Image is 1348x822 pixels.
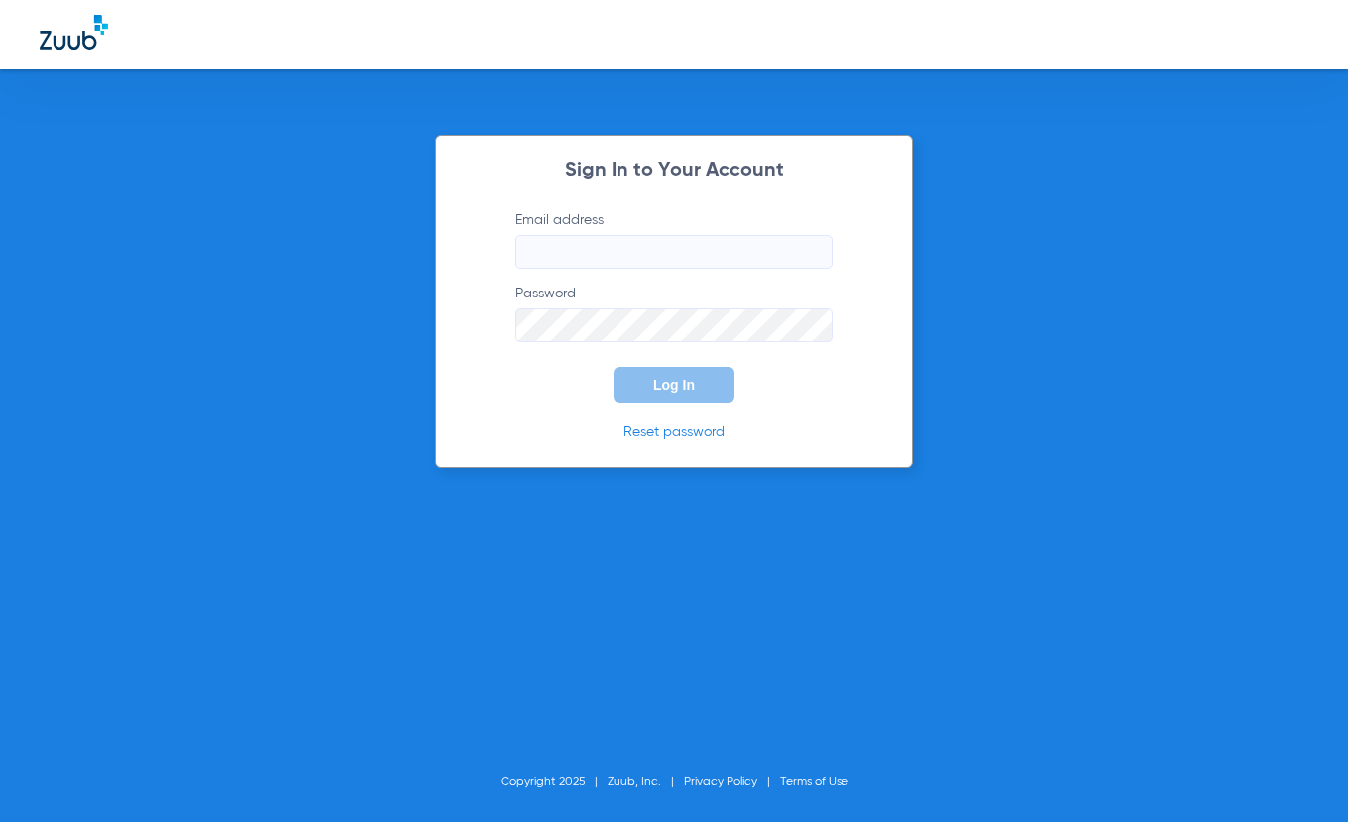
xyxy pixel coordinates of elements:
span: Log In [653,377,695,393]
h2: Sign In to Your Account [486,161,862,180]
label: Password [515,284,833,342]
button: Log In [614,367,734,403]
a: Reset password [623,425,725,439]
a: Privacy Policy [684,776,757,788]
input: Password [515,308,833,342]
label: Email address [515,210,833,269]
input: Email address [515,235,833,269]
li: Zuub, Inc. [608,772,684,792]
img: Zuub Logo [40,15,108,50]
a: Terms of Use [780,776,848,788]
li: Copyright 2025 [501,772,608,792]
iframe: Chat Widget [1249,727,1348,822]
